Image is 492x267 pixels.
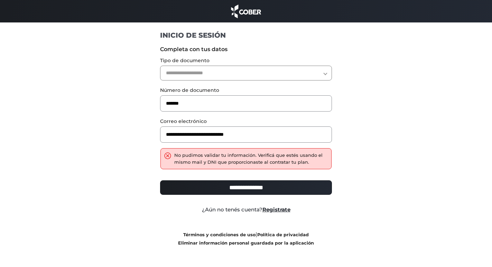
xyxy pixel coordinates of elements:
[174,152,328,165] div: No pudimos validar tu información. Verificá que estés usando el mismo mail y DNI que proporcionas...
[160,118,332,125] label: Correo electrónico
[183,232,256,237] a: Términos y condiciones de uso
[160,87,332,94] label: Número de documento
[160,45,332,54] label: Completa con tus datos
[160,57,332,64] label: Tipo de documento
[155,230,337,247] div: |
[262,206,290,213] a: Registrate
[229,3,263,19] img: cober_marca.png
[257,232,309,237] a: Política de privacidad
[155,206,337,214] div: ¿Aún no tenés cuenta?
[178,240,314,246] a: Eliminar información personal guardada por la aplicación
[160,31,332,40] h1: INICIO DE SESIÓN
